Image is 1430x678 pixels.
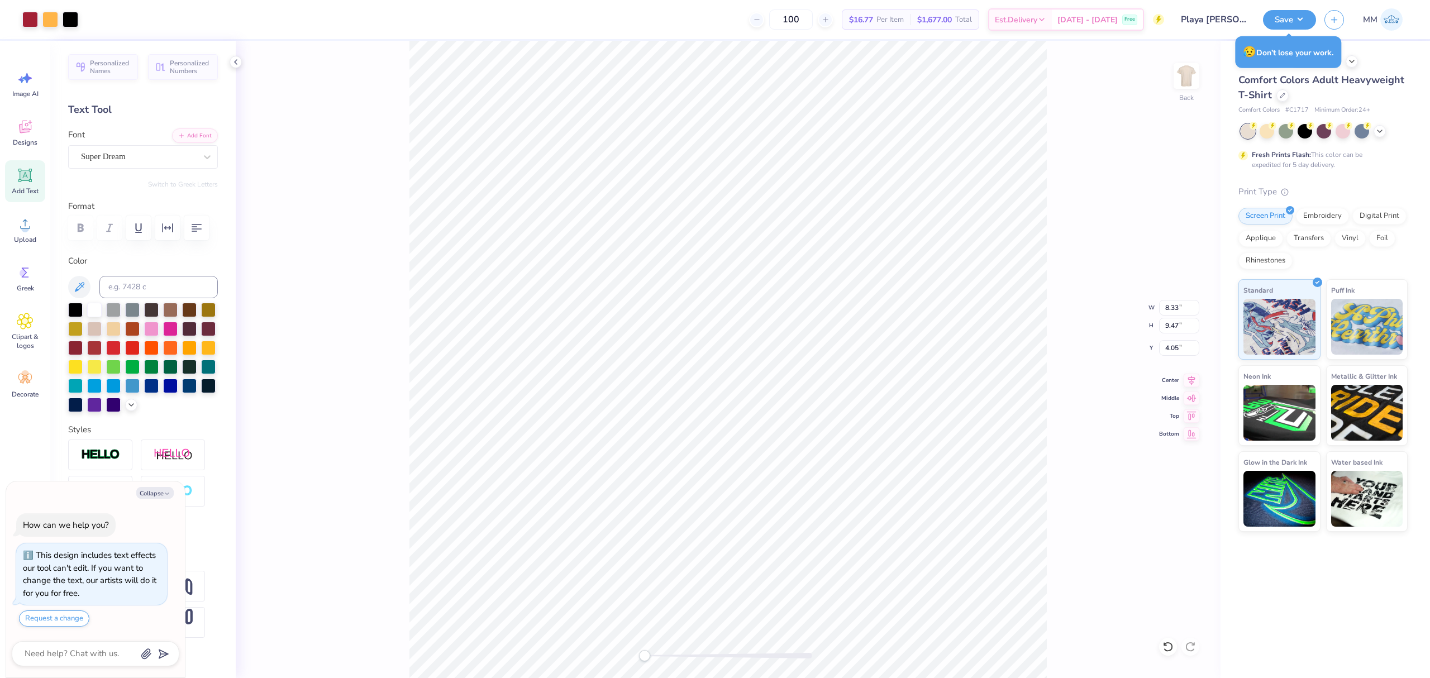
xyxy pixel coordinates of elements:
div: Accessibility label [639,650,650,661]
span: # C1717 [1285,106,1309,115]
div: Back [1179,93,1194,103]
div: Embroidery [1296,208,1349,225]
div: Text Tool [68,102,218,117]
button: Switch to Greek Letters [148,180,218,189]
span: Neon Ink [1243,370,1271,382]
input: e.g. 7428 c [99,276,218,298]
span: Comfort Colors Adult Heavyweight T-Shirt [1238,73,1404,102]
span: Designs [13,138,37,147]
span: Comfort Colors [1238,106,1280,115]
button: Save [1263,10,1316,30]
label: Styles [68,423,91,436]
button: Add Font [172,128,218,143]
span: Upload [14,235,36,244]
div: How can we help you? [23,519,109,531]
span: Glow in the Dark Ink [1243,456,1307,468]
span: Decorate [12,390,39,399]
span: Clipart & logos [7,332,44,350]
img: Shadow [154,448,193,462]
span: $16.77 [849,14,873,26]
div: Transfers [1286,230,1331,247]
span: Add Text [12,187,39,195]
a: MM [1358,8,1408,31]
span: Per Item [876,14,904,26]
span: MM [1363,13,1377,26]
span: Top [1159,412,1179,421]
span: Center [1159,376,1179,385]
strong: Fresh Prints Flash: [1252,150,1311,159]
img: Glow in the Dark Ink [1243,471,1315,527]
div: Screen Print [1238,208,1293,225]
div: Print Type [1238,185,1408,198]
span: Total [955,14,972,26]
div: Vinyl [1334,230,1366,247]
div: This color can be expedited for 5 day delivery. [1252,150,1389,170]
span: Personalized Names [90,59,131,75]
img: Stroke [81,448,120,461]
img: Puff Ink [1331,299,1403,355]
div: Foil [1369,230,1395,247]
input: – – [769,9,813,30]
div: Digital Print [1352,208,1407,225]
img: Water based Ink [1331,471,1403,527]
span: 😥 [1243,45,1256,59]
button: Request a change [19,610,89,627]
div: This design includes text effects our tool can't edit. If you want to change the text, our artist... [23,550,156,599]
label: Format [68,200,218,213]
button: Collapse [136,487,174,499]
span: Water based Ink [1331,456,1383,468]
span: Est. Delivery [995,14,1037,26]
img: Back [1175,65,1198,87]
img: Standard [1243,299,1315,355]
div: Applique [1238,230,1283,247]
label: Font [68,128,85,141]
input: Untitled Design [1172,8,1255,31]
span: Personalized Numbers [170,59,211,75]
button: Personalized Names [68,54,138,80]
span: Minimum Order: 24 + [1314,106,1370,115]
span: $1,677.00 [917,14,952,26]
span: Image AI [12,89,39,98]
button: Personalized Numbers [148,54,218,80]
span: Standard [1243,284,1273,296]
span: Free [1124,16,1135,23]
div: Don’t lose your work. [1235,36,1341,68]
span: Middle [1159,394,1179,403]
label: Color [68,255,218,268]
span: [DATE] - [DATE] [1057,14,1118,26]
img: Neon Ink [1243,385,1315,441]
span: Greek [17,284,34,293]
img: Metallic & Glitter Ink [1331,385,1403,441]
span: Puff Ink [1331,284,1355,296]
span: Metallic & Glitter Ink [1331,370,1397,382]
img: Mariah Myssa Salurio [1380,8,1403,31]
div: Rhinestones [1238,252,1293,269]
span: Bottom [1159,429,1179,438]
